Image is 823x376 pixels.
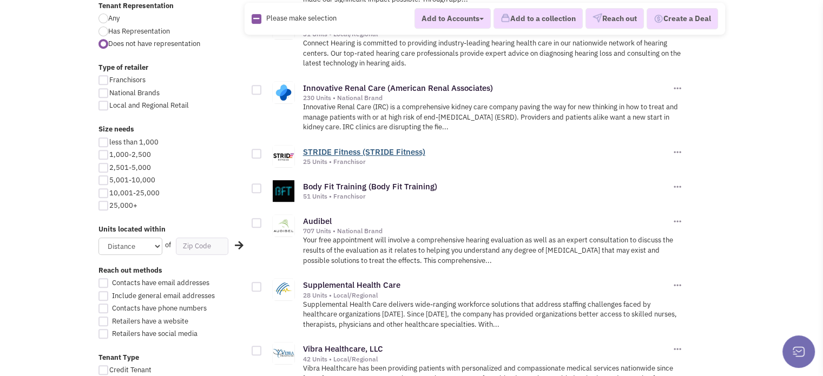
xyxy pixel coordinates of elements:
label: Tenant Type [98,353,245,363]
span: Retailers have a website [112,316,188,326]
img: Deal-Dollar.png [654,13,663,25]
span: Include general email addresses [112,291,215,300]
button: Reach out [585,9,644,29]
span: Local and Regional Retail [109,101,189,110]
span: 2,501-5,000 [109,163,151,172]
span: Credit Tenant [109,365,152,374]
div: Search Nearby [227,239,241,253]
div: 51 Units • Franchisor [303,192,671,201]
div: 230 Units • National Brand [303,94,671,102]
span: Contacts have email addresses [112,278,209,287]
span: 1,000-2,500 [109,150,151,159]
span: Contacts have phone numbers [112,304,207,313]
span: Please make selection [266,14,337,23]
label: Tenant Representation [98,1,245,11]
img: VectorPaper_Plane.png [592,14,602,23]
a: Supplemental Health Care [303,280,400,290]
span: 5,001-10,000 [109,175,155,184]
button: Add to a collection [493,9,583,29]
button: Add to Accounts [414,8,491,29]
span: Franchisors [109,75,146,84]
div: 42 Units • Local/Regional [303,355,671,364]
a: Innovative Renal Care (American Renal Associates) [303,83,493,93]
span: 10,001-25,000 [109,188,160,197]
div: 25 Units • Franchisor [303,157,671,166]
label: Units located within [98,225,245,235]
span: less than 1,000 [109,137,159,147]
p: Innovative Renal Care (IRC) is a comprehensive kidney care company paving the way for new thinkin... [303,102,683,133]
input: Zip Code [176,238,228,255]
a: Vibra Healthcare, LLC [303,344,383,354]
img: icon-collection-lavender.png [501,14,510,23]
div: 28 Units • Local/Regional [303,291,671,300]
span: 25,000+ [109,201,137,210]
p: Supplemental Health Care delivers wide-ranging workforce solutions that address staffing challeng... [303,300,683,330]
label: Type of retailer [98,63,245,73]
span: Does not have representation [108,39,200,48]
p: Connect Hearing is committed to providing industry-leading hearing health care in our nationwide ... [303,38,683,69]
span: Has Representation [108,27,170,36]
a: STRIDE Fitness (STRIDE Fitness) [303,147,425,157]
span: National Brands [109,88,160,97]
a: Audibel [303,216,332,226]
span: Retailers have social media [112,329,197,338]
label: Size needs [98,124,245,135]
a: Body Fit Training (Body Fit Training) [303,181,437,192]
span: Any [108,14,120,23]
button: Create a Deal [647,8,718,30]
div: 707 Units • National Brand [303,227,671,235]
p: Your free appointment will involve a comprehensive hearing evaluation as well as an expert consul... [303,235,683,266]
label: Reach out methods [98,266,245,276]
img: Rectangle.png [252,14,261,24]
span: of [165,240,171,249]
